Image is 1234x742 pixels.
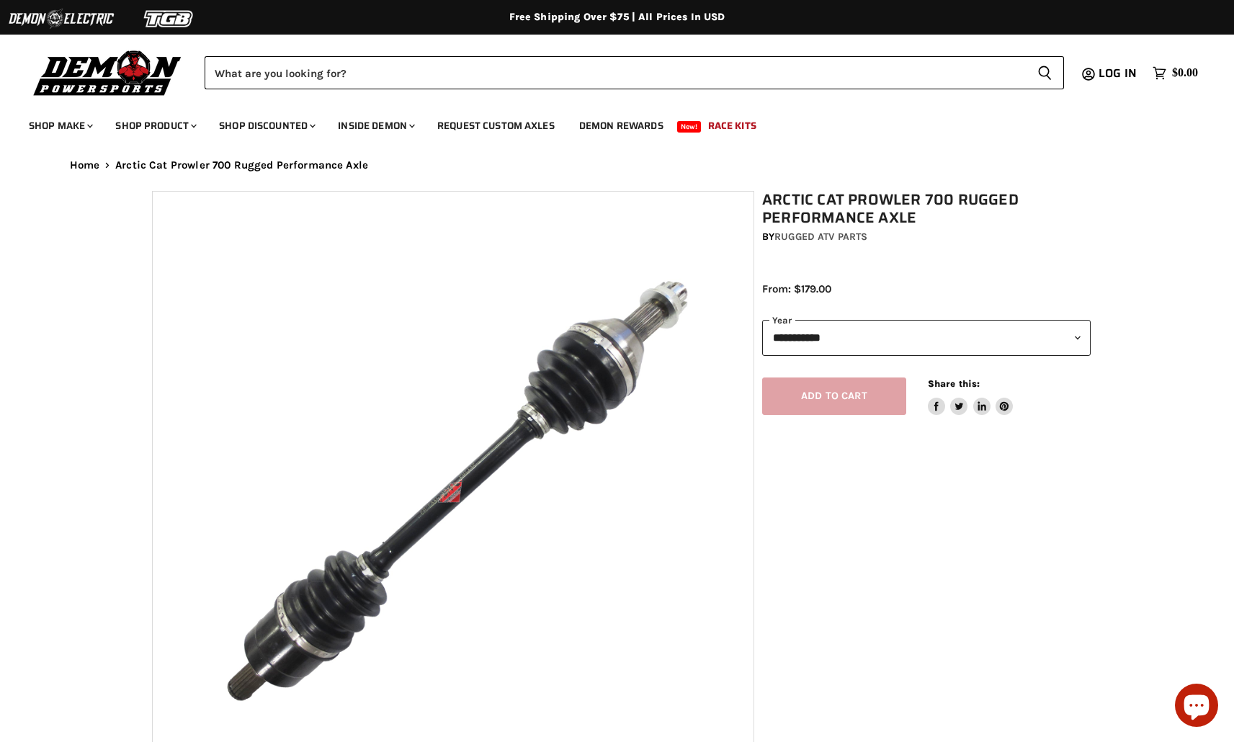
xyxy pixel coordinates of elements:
[762,191,1091,227] h1: Arctic Cat Prowler 700 Rugged Performance Axle
[1145,63,1205,84] a: $0.00
[762,320,1091,355] select: year
[205,56,1064,89] form: Product
[1171,684,1222,730] inbox-online-store-chat: Shopify online store chat
[568,111,674,140] a: Demon Rewards
[774,231,867,243] a: Rugged ATV Parts
[18,111,102,140] a: Shop Make
[928,378,980,389] span: Share this:
[677,121,702,133] span: New!
[327,111,424,140] a: Inside Demon
[697,111,767,140] a: Race Kits
[928,377,1014,416] aside: Share this:
[208,111,324,140] a: Shop Discounted
[115,5,223,32] img: TGB Logo 2
[762,282,831,295] span: From: $179.00
[762,229,1091,245] div: by
[29,47,187,98] img: Demon Powersports
[1172,66,1198,80] span: $0.00
[41,159,1194,171] nav: Breadcrumbs
[18,105,1194,140] ul: Main menu
[1026,56,1064,89] button: Search
[7,5,115,32] img: Demon Electric Logo 2
[205,56,1026,89] input: Search
[1092,67,1145,80] a: Log in
[104,111,205,140] a: Shop Product
[426,111,565,140] a: Request Custom Axles
[115,159,368,171] span: Arctic Cat Prowler 700 Rugged Performance Axle
[41,11,1194,24] div: Free Shipping Over $75 | All Prices In USD
[70,159,100,171] a: Home
[1099,64,1137,82] span: Log in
